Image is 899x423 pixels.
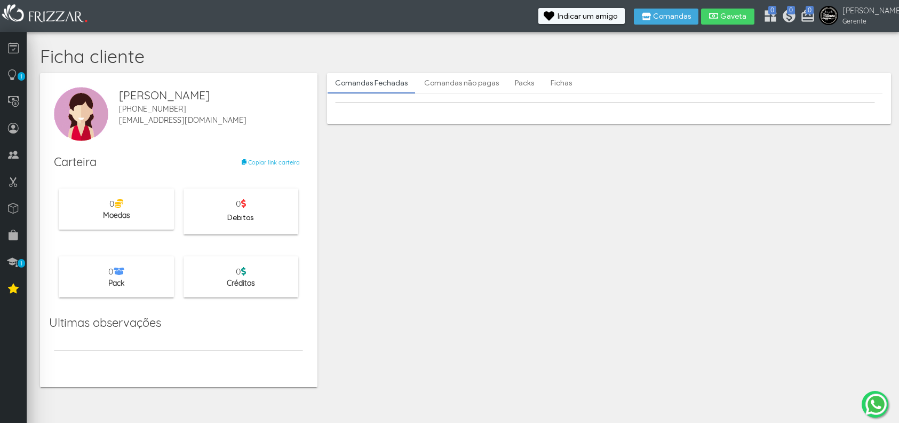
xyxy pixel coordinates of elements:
[842,17,890,26] span: Gerente
[653,13,691,20] span: Comandas
[800,9,811,27] a: 0
[103,210,130,220] span: Moedas
[806,6,814,14] span: 0
[768,6,776,14] span: 0
[782,9,792,27] a: 0
[49,316,161,329] h1: Ultimas observações
[18,72,25,81] span: 1
[119,87,303,104] span: [PERSON_NAME]
[227,278,255,288] span: Créditos
[18,259,25,268] span: 1
[634,9,698,25] button: Comandas
[236,198,246,209] span: 0
[763,9,774,27] a: 0
[417,74,506,92] a: Comandas não pagas
[236,266,246,277] span: 0
[119,104,186,114] span: [PHONE_NUMBER]
[248,159,300,166] span: Copiar link carteira
[819,6,894,28] a: [PERSON_NAME] Gerente
[787,6,795,14] span: 0
[54,155,303,168] h1: Carteira
[119,115,303,126] span: [EMAIL_ADDRESS][DOMAIN_NAME]
[701,9,754,25] button: Gaveta
[842,5,890,17] span: [PERSON_NAME]
[328,74,415,92] a: Comandas Fechadas
[863,391,889,417] img: whatsapp.png
[109,198,123,209] span: 0
[108,266,124,277] span: 0
[507,74,542,92] a: Packs
[238,155,304,169] button: Copiar link carteira
[543,74,579,92] a: Fichas
[720,13,747,20] span: Gaveta
[227,210,253,226] span: Debitos
[538,8,625,24] button: Indicar um amigo
[40,46,891,67] h4: Ficha cliente
[220,210,261,226] button: Debitos
[108,278,124,288] span: Pack
[558,13,617,20] span: Indicar um amigo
